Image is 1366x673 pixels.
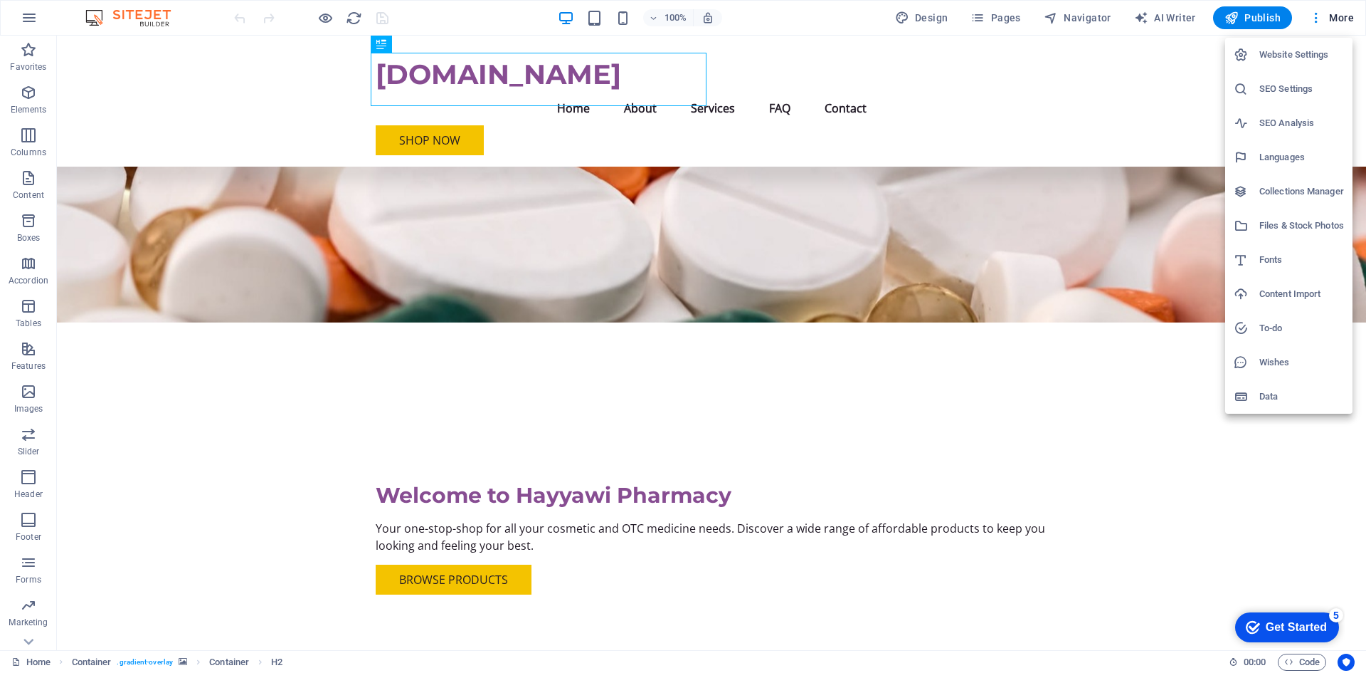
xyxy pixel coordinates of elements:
h6: Collections Manager [1259,183,1344,200]
h6: Content Import [1259,286,1344,303]
h6: Wishes [1259,354,1344,371]
h6: Data [1259,388,1344,405]
div: Get Started [42,16,103,28]
div: 5 [105,3,120,17]
h6: Files & Stock Photos [1259,217,1344,234]
h6: Fonts [1259,251,1344,268]
h6: SEO Analysis [1259,115,1344,132]
h6: To-do [1259,320,1344,337]
h6: SEO Settings [1259,80,1344,98]
h6: Languages [1259,149,1344,166]
h6: Website Settings [1259,46,1344,63]
div: Get Started 5 items remaining, 0% complete [11,7,115,37]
